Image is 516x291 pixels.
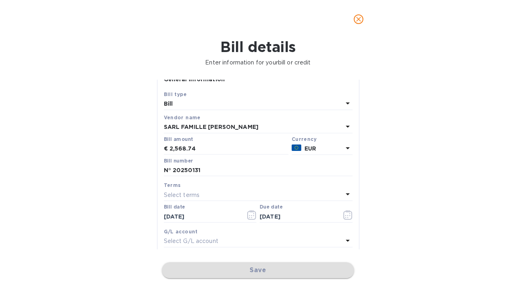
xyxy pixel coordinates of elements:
[164,143,169,155] div: €
[164,114,201,120] b: Vendor name
[164,165,353,177] input: Enter bill number
[164,159,193,163] label: Bill number
[164,100,173,107] b: Bill
[164,137,193,142] label: Bill amount
[349,10,368,29] button: close
[260,205,282,210] label: Due date
[169,143,288,155] input: € Enter bill amount
[164,229,198,235] b: G/L account
[292,136,316,142] b: Currency
[164,205,185,210] label: Bill date
[164,182,181,188] b: Terms
[6,38,510,55] h1: Bill details
[164,124,258,130] b: SARL FAMILLE [PERSON_NAME]
[6,58,510,67] p: Enter information for your bill or credit
[260,211,335,223] input: Due date
[164,237,218,245] p: Select G/L account
[164,191,200,199] p: Select terms
[164,91,187,97] b: Bill type
[164,211,240,223] input: Select date
[304,145,316,152] b: EUR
